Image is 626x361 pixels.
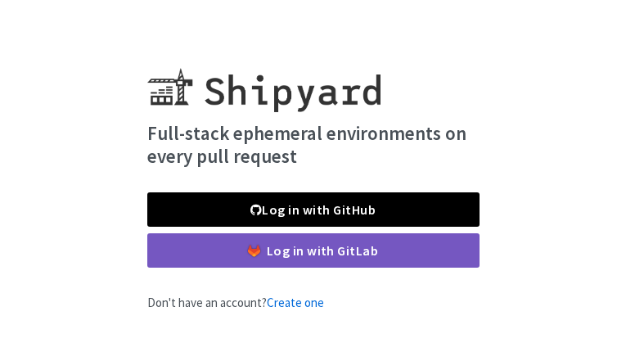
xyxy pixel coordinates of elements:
a: Log in with GitLab [147,233,480,268]
a: Log in with GitHub [147,192,480,227]
img: Shipyard logo [147,48,381,112]
span: Don't have an account? [147,295,324,310]
a: Create one [267,295,324,310]
h4: Full-stack ephemeral environments on every pull request [147,122,480,167]
img: gitlab-color.svg [248,245,260,257]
